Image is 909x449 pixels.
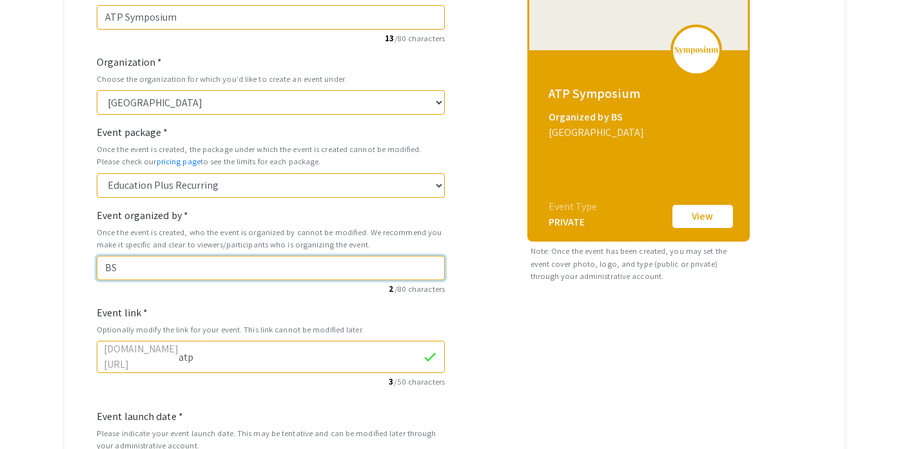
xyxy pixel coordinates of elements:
[97,125,168,140] label: Event package *
[104,341,179,372] label: [DOMAIN_NAME][URL]
[422,349,438,365] mat-icon: check
[549,110,732,125] div: Organized by BS
[97,208,188,224] label: Event organized by *
[97,32,445,44] small: /80 characters
[674,46,719,55] img: logo_v2.png
[389,376,393,387] span: 3
[549,125,732,140] div: [GEOGRAPHIC_DATA]
[97,283,445,295] small: /80 characters
[97,143,445,167] small: Once the event is created, the package under which the event is created cannot be modified. Pleas...
[97,376,445,388] small: /50 characters
[527,242,750,285] small: Note: Once the event has been created, you may set the event cover photo, logo, and type (public ...
[97,226,445,251] small: Once the event is created, who the event is organized by cannot be modified. We recommend you mak...
[549,84,732,103] div: ATP Symposium
[97,73,445,85] small: Choose the organization for which you'd like to create an event under.
[385,33,394,44] span: 13
[670,203,735,230] button: View
[549,215,598,230] div: PRIVATE
[157,156,200,167] a: pricing page
[97,409,183,425] label: Event launch date *
[97,323,445,336] small: Optionally modify the link for your event. This link cannot be modified later.
[10,391,55,439] iframe: Chat
[389,283,394,294] span: 2
[97,55,162,70] label: Organization *
[549,199,598,215] div: Event Type
[97,305,148,321] label: Event link *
